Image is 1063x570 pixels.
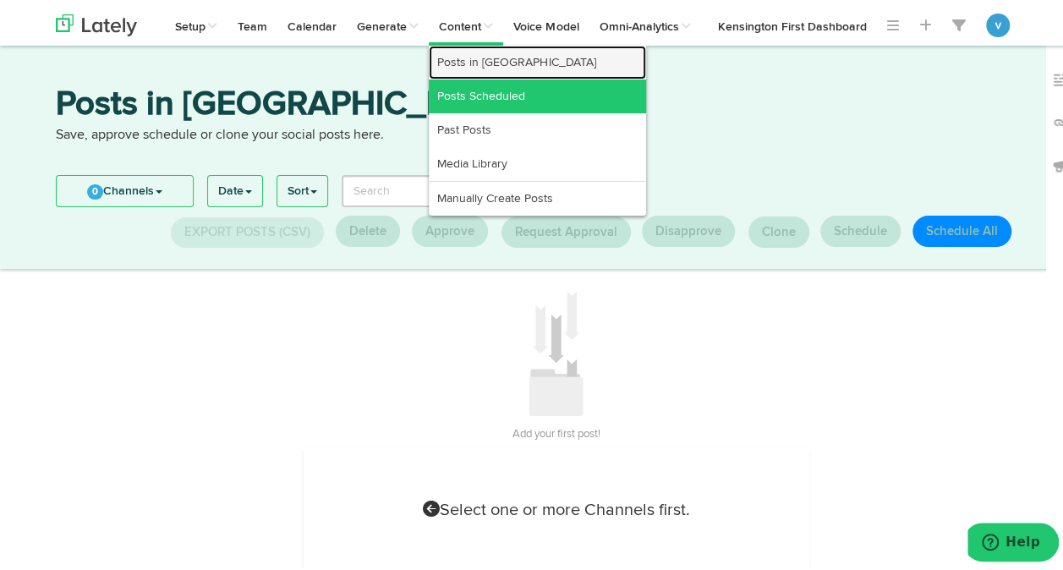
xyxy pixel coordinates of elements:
[336,212,400,244] button: Delete
[412,212,488,244] button: Approve
[967,519,1059,562] iframe: Opens a widget where you can find more information
[429,76,646,110] a: Posts Scheduled
[87,181,103,196] span: 0
[748,213,809,244] button: Clone
[986,10,1010,34] button: v
[515,222,617,235] span: Request Approval
[429,178,646,212] a: Manually Create Posts
[429,42,646,76] a: Posts in [GEOGRAPHIC_DATA]
[342,172,535,204] input: Search
[56,85,1020,123] h3: Posts in [GEOGRAPHIC_DATA]
[56,11,137,33] img: logo_lately_bg_light.svg
[56,123,1020,142] p: Save, approve schedule or clone your social posts here.
[57,173,193,203] a: 0Channels
[820,212,901,244] button: Schedule
[529,287,584,414] img: icon_add_something.svg
[762,222,796,235] span: Clone
[304,414,809,445] h3: Add your first post!
[429,144,646,178] a: Media Library
[501,213,631,244] button: Request Approval
[429,110,646,144] a: Past Posts
[277,173,327,203] a: Sort
[642,212,735,244] button: Disapprove
[171,214,324,244] button: Export Posts (CSV)
[208,173,262,203] a: Date
[912,212,1011,244] button: Schedule All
